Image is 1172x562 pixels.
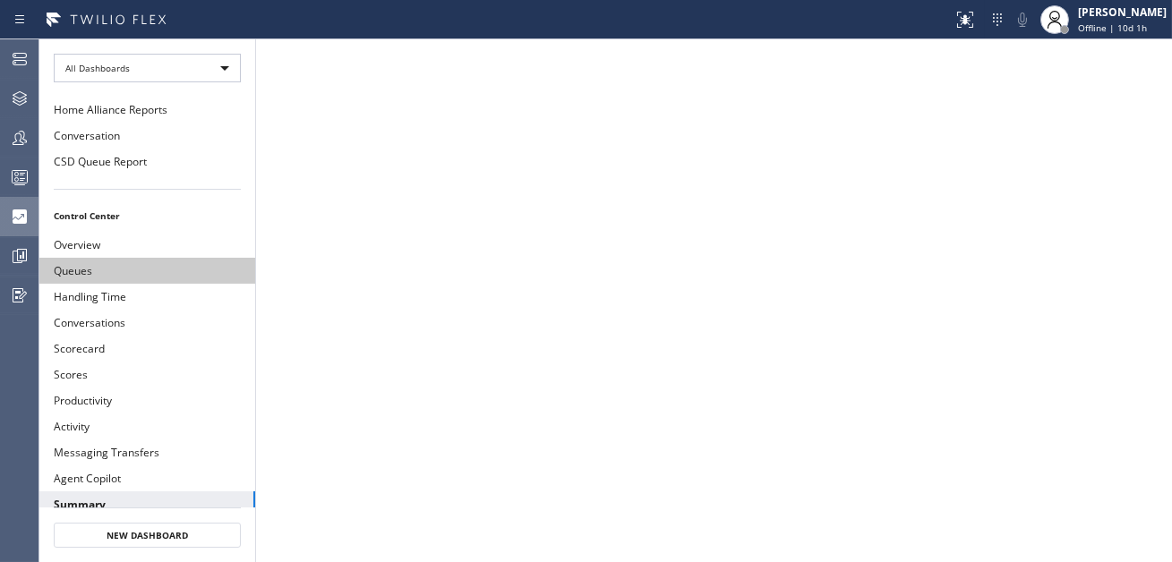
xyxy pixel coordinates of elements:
button: Mute [1010,7,1035,32]
button: Home Alliance Reports [39,97,255,123]
button: Scores [39,362,255,387]
span: Offline | 10d 1h [1078,21,1147,34]
button: Scorecard [39,336,255,362]
button: Conversations [39,310,255,336]
button: Productivity [39,387,255,413]
button: Messaging Transfers [39,439,255,465]
button: Overview [39,232,255,258]
button: Activity [39,413,255,439]
button: CSD Queue Report [39,149,255,175]
li: Control Center [39,204,255,227]
iframe: dashboard_9f6bb337dffe [256,39,1172,562]
button: Summary [39,491,255,517]
button: Handling Time [39,284,255,310]
button: New Dashboard [54,523,241,548]
button: Agent Copilot [39,465,255,491]
div: [PERSON_NAME] [1078,4,1167,20]
button: Queues [39,258,255,284]
div: All Dashboards [54,54,241,82]
button: Conversation [39,123,255,149]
